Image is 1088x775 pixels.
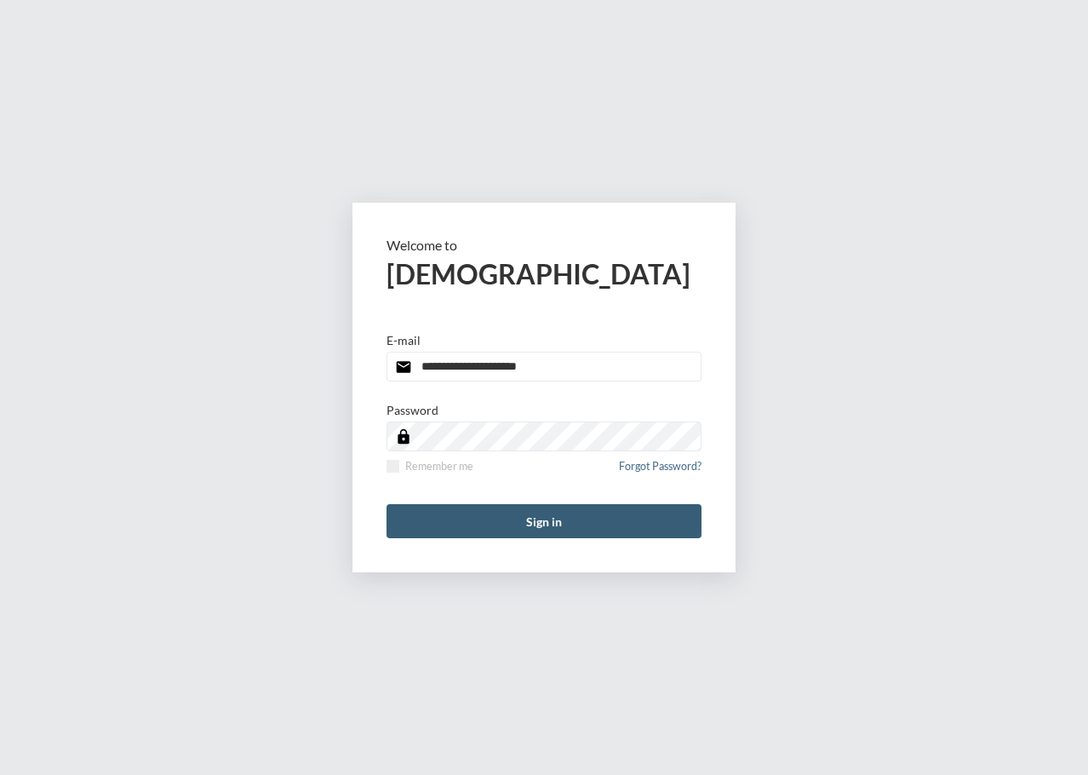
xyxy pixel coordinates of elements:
[387,257,701,290] h2: [DEMOGRAPHIC_DATA]
[619,460,701,483] a: Forgot Password?
[387,460,473,473] label: Remember me
[387,333,421,347] p: E-mail
[387,504,701,538] button: Sign in
[387,403,438,417] p: Password
[387,237,701,253] p: Welcome to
